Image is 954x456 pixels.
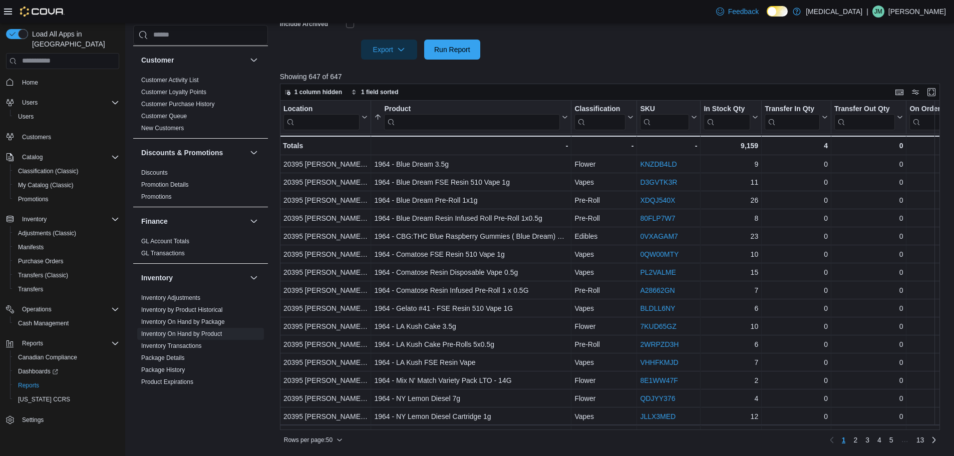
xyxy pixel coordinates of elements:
[14,241,48,253] a: Manifests
[248,272,260,284] button: Inventory
[374,248,568,260] div: 1964 - Comatose FSE Resin 510 Vape 1g
[14,179,78,191] a: My Catalog (Classic)
[22,79,38,87] span: Home
[18,167,79,175] span: Classification (Classic)
[14,255,68,267] a: Purchase Orders
[928,434,940,446] a: Next page
[22,305,52,313] span: Operations
[10,378,123,392] button: Reports
[834,284,903,296] div: 0
[834,104,895,114] div: Transfer Out Qty
[141,342,202,349] a: Inventory Transactions
[925,86,937,98] button: Enter fullscreen
[14,393,119,405] span: Washington CCRS
[22,416,44,424] span: Settings
[18,131,119,143] span: Customers
[141,306,223,314] span: Inventory by Product Historical
[374,176,568,188] div: 1964 - Blue Dream FSE Resin 510 Vape 1g
[574,104,625,114] div: Classification
[640,196,675,204] a: XDQJ540X
[283,212,368,224] div: 20395 [PERSON_NAME] Hwy
[248,215,260,227] button: Finance
[141,148,223,158] h3: Discounts & Promotions
[834,158,903,170] div: 0
[10,254,123,268] button: Purchase Orders
[873,432,885,448] a: Page 4 of 13
[18,367,58,375] span: Dashboards
[10,226,123,240] button: Adjustments (Classic)
[18,285,43,293] span: Transfers
[22,153,43,161] span: Catalog
[574,176,633,188] div: Vapes
[141,250,185,257] a: GL Transactions
[704,158,758,170] div: 9
[18,381,39,389] span: Reports
[574,338,633,350] div: Pre-Roll
[141,216,168,226] h3: Finance
[765,248,828,260] div: 0
[18,337,47,349] button: Reports
[640,104,697,130] button: SKU
[10,110,123,124] button: Users
[18,319,69,327] span: Cash Management
[22,133,51,141] span: Customers
[280,20,328,28] label: Include Archived
[141,318,225,326] span: Inventory On Hand by Package
[374,266,568,278] div: 1964 - Comatose Resin Disposable Vape 0.5g
[704,176,758,188] div: 11
[14,317,73,329] a: Cash Management
[141,55,246,65] button: Customer
[872,6,884,18] div: Joel Moore
[640,160,677,168] a: KNZDB4LD
[14,283,47,295] a: Transfers
[14,317,119,329] span: Cash Management
[10,164,123,178] button: Classification (Classic)
[22,339,43,347] span: Reports
[2,212,123,226] button: Inventory
[728,7,759,17] span: Feedback
[141,306,223,313] a: Inventory by Product Historical
[384,104,560,114] div: Product
[14,241,119,253] span: Manifests
[834,248,903,260] div: 0
[434,45,470,55] span: Run Report
[141,216,246,226] button: Finance
[141,273,246,283] button: Inventory
[640,104,689,114] div: SKU
[18,151,119,163] span: Catalog
[14,269,119,281] span: Transfers (Classic)
[18,97,42,109] button: Users
[574,266,633,278] div: Vapes
[574,194,633,206] div: Pre-Roll
[14,165,119,177] span: Classification (Classic)
[283,284,368,296] div: 20395 [PERSON_NAME] Hwy
[283,104,368,130] button: Location
[2,130,123,144] button: Customers
[28,29,119,49] span: Load All Apps in [GEOGRAPHIC_DATA]
[853,435,857,445] span: 2
[141,330,222,338] span: Inventory On Hand by Product
[834,338,903,350] div: 0
[283,194,368,206] div: 20395 [PERSON_NAME] Hwy
[2,75,123,90] button: Home
[704,104,758,130] button: In Stock Qty
[14,379,119,391] span: Reports
[141,112,187,120] span: Customer Queue
[141,169,168,177] span: Discounts
[861,432,873,448] a: Page 3 of 13
[141,238,189,245] a: GL Account Totals
[640,286,675,294] a: A28662GN
[574,212,633,224] div: Pre-Roll
[704,212,758,224] div: 8
[2,96,123,110] button: Users
[765,284,828,296] div: 0
[18,195,49,203] span: Promotions
[888,6,946,18] p: [PERSON_NAME]
[283,248,368,260] div: 20395 [PERSON_NAME] Hwy
[704,284,758,296] div: 7
[14,269,72,281] a: Transfers (Classic)
[374,158,568,170] div: 1964 - Blue Dream 3.5g
[574,302,633,314] div: Vapes
[574,230,633,242] div: Edibles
